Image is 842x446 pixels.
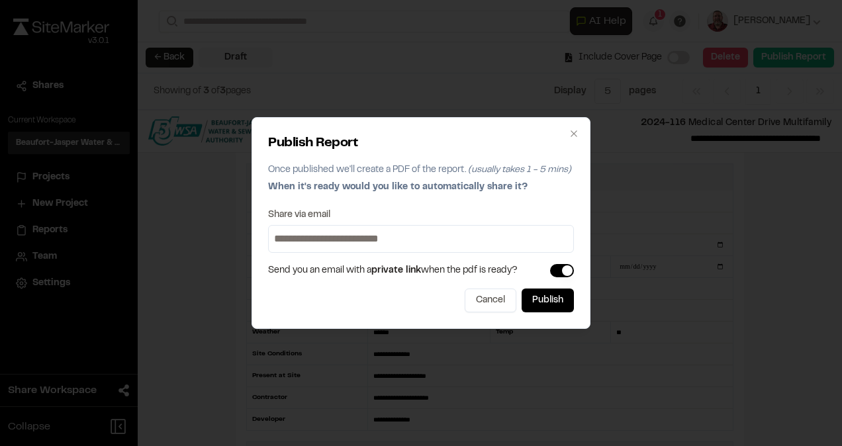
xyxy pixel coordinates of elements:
label: Share via email [268,210,330,220]
span: (usually takes 1 - 5 mins) [468,166,571,174]
button: Publish [522,289,574,312]
h2: Publish Report [268,134,574,154]
p: Once published we'll create a PDF of the report. [268,163,574,177]
span: Send you an email with a when the pdf is ready? [268,263,518,278]
span: private link [371,267,421,275]
span: When it's ready would you like to automatically share it? [268,183,528,191]
button: Cancel [465,289,516,312]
